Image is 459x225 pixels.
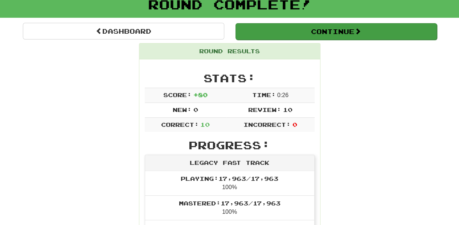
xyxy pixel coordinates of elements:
[283,106,292,113] span: 10
[200,121,210,128] span: 10
[193,106,198,113] span: 0
[23,23,224,39] a: Dashboard
[248,106,281,113] span: Review:
[145,195,314,220] li: 100%
[145,171,314,196] li: 100%
[193,91,207,98] span: + 80
[161,121,198,128] span: Correct:
[179,200,280,207] span: Mastered: 17,963 / 17,963
[252,91,275,98] span: Time:
[163,91,192,98] span: Score:
[145,72,315,84] h2: Stats:
[235,23,437,40] button: Continue
[173,106,192,113] span: New:
[181,175,278,182] span: Playing: 17,963 / 17,963
[145,139,315,151] h2: Progress:
[243,121,291,128] span: Incorrect:
[277,92,288,98] span: 0 : 26
[145,155,314,171] div: Legacy Fast Track
[139,43,320,59] div: Round Results
[292,121,297,128] span: 0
